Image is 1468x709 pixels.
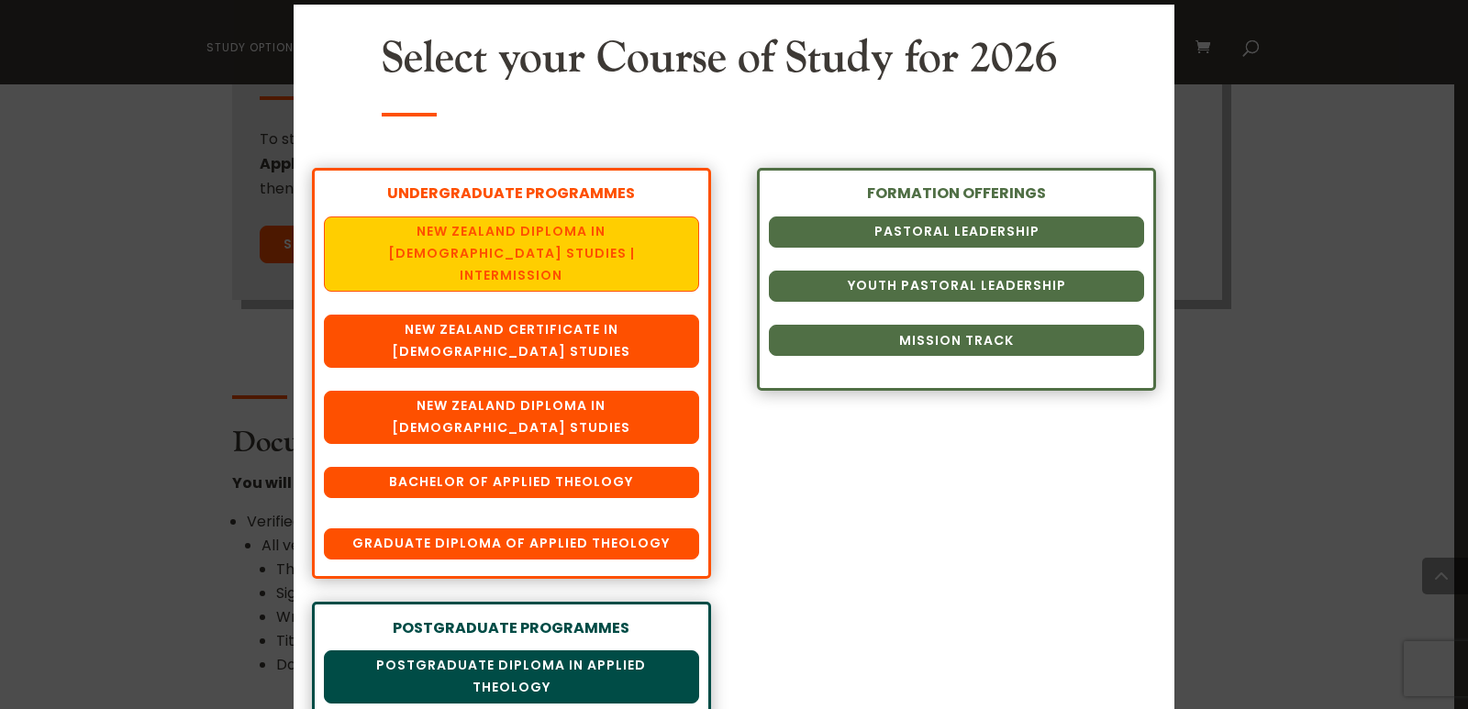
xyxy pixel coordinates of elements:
div: POSTGRADUATE PROGRAMMES [324,616,699,639]
a: Bachelor of Applied Theology [324,467,699,498]
a: Mission Track [769,325,1144,356]
a: Postgraduate Diploma in Applied Theology [324,650,699,703]
a: Youth Pastoral Leadership [769,271,1144,302]
div: FORMATION OFFERINGS [769,182,1144,205]
a: New Zealand Certificate in [DEMOGRAPHIC_DATA] Studies [324,315,699,368]
div: UNDERGRADUATE PROGRAMMES [324,182,699,205]
a: Pastoral Leadership [769,216,1144,248]
a: New Zealand Diploma in [DEMOGRAPHIC_DATA] Studies [324,391,699,444]
a: New Zealand Diploma in [DEMOGRAPHIC_DATA] Studies | Intermission [324,216,699,292]
a: Graduate Diploma of Applied Theology [324,528,699,559]
h2: Select your Course of Study for 2026 [382,32,1086,94]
